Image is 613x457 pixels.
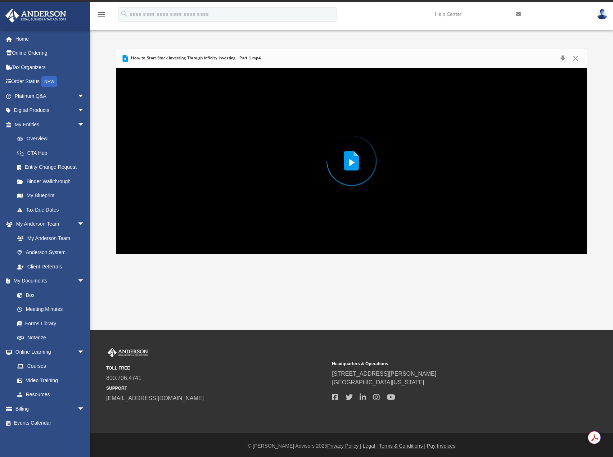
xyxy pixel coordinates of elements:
span: arrow_drop_down [77,217,92,232]
a: My Entitiesarrow_drop_down [5,117,95,132]
a: Meeting Minutes [10,302,92,317]
a: My Anderson Team [10,231,88,245]
a: Anderson System [10,245,92,260]
a: Digital Productsarrow_drop_down [5,103,95,118]
a: Terms & Conditions | [379,443,425,449]
a: Forms Library [10,316,88,331]
span: arrow_drop_down [77,345,92,359]
a: Client Referrals [10,259,92,274]
a: 800.706.4741 [106,375,141,381]
img: Anderson Advisors Platinum Portal [106,348,149,357]
a: Entity Change Request [10,160,95,175]
a: Pay Invoices [427,443,455,449]
div: NEW [41,76,57,87]
a: Online Learningarrow_drop_down [5,345,92,359]
a: My Anderson Teamarrow_drop_down [5,217,92,231]
button: Download [556,53,569,63]
span: arrow_drop_down [77,89,92,104]
img: User Pic [597,9,608,19]
a: Tax Organizers [5,60,95,74]
a: Events Calendar [5,416,95,430]
i: menu [97,10,106,19]
a: Video Training [10,373,88,388]
a: [EMAIL_ADDRESS][DOMAIN_NAME] [106,395,204,401]
div: © [PERSON_NAME] Advisors 2025 [90,442,613,450]
a: Overview [10,132,95,146]
small: Headquarters & Operations [332,361,553,367]
img: Anderson Advisors Platinum Portal [3,9,68,23]
a: Notarize [10,331,92,345]
span: arrow_drop_down [77,103,92,118]
span: arrow_drop_down [77,274,92,289]
a: Binder Walkthrough [10,174,95,189]
a: Courses [10,359,92,374]
a: Resources [10,388,92,402]
a: Box [10,288,88,302]
i: search [120,10,128,18]
a: Privacy Policy | [327,443,361,449]
span: arrow_drop_down [77,117,92,132]
small: SUPPORT [106,385,327,392]
a: Order StatusNEW [5,74,95,89]
a: [GEOGRAPHIC_DATA][US_STATE] [332,379,424,385]
a: CTA Hub [10,146,95,160]
a: Home [5,32,95,46]
a: Online Ordering [5,46,95,60]
a: Platinum Q&Aarrow_drop_down [5,89,95,103]
a: Tax Due Dates [10,203,95,217]
div: Preview [116,49,587,254]
a: My Blueprint [10,189,92,203]
small: TOLL FREE [106,365,327,371]
a: Legal | [363,443,378,449]
button: Close [569,53,582,63]
a: My Documentsarrow_drop_down [5,274,92,288]
a: menu [97,14,106,19]
a: Billingarrow_drop_down [5,402,95,416]
span: How to Start Stock Investing Through Infinity Investing - Part 1.mp4 [130,55,261,62]
a: [STREET_ADDRESS][PERSON_NAME] [332,371,436,377]
span: arrow_drop_down [77,402,92,416]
